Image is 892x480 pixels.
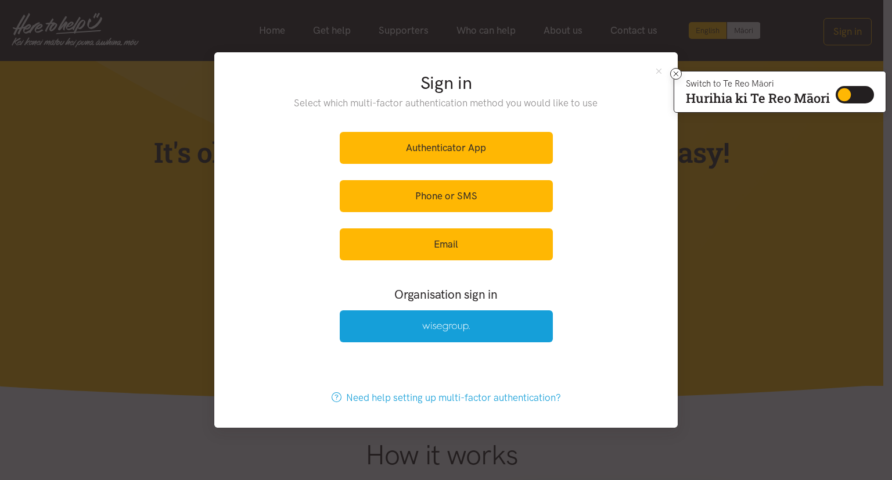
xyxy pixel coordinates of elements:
a: Phone or SMS [340,180,553,212]
a: Need help setting up multi-factor authentication? [319,382,573,414]
p: Switch to Te Reo Māori [686,80,830,87]
h2: Sign in [271,71,622,95]
h3: Organisation sign in [308,286,584,303]
a: Authenticator App [340,132,553,164]
p: Hurihia ki Te Reo Māori [686,93,830,103]
img: Wise Group [422,322,470,332]
button: Close [654,66,664,76]
a: Email [340,228,553,260]
p: Select which multi-factor authentication method you would like to use [271,95,622,111]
